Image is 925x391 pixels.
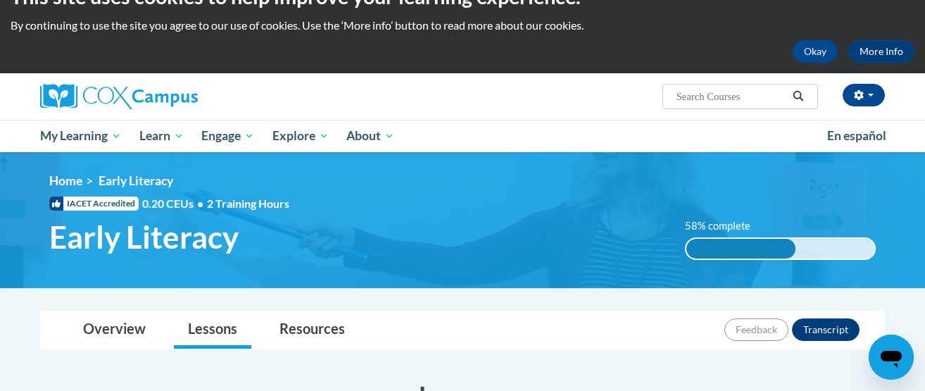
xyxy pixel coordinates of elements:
a: Learn [130,120,193,152]
span: Early Literacy [99,173,173,188]
a: Home [49,173,82,188]
span: Early Literacy [49,218,239,256]
a: About [338,120,404,152]
a: Overview [69,311,160,349]
div: Main menu [19,120,906,152]
span: 0.20 CEUs [142,196,207,211]
label: 58% complete [685,218,766,234]
a: Lessons [174,311,251,349]
button: Feedback [724,318,788,341]
input: Search Courses [675,88,788,105]
button: Transcript [792,318,860,341]
div: 58% complete [686,239,795,259]
a: More Info [848,40,914,63]
a: Explore [263,120,338,152]
span: IACET Accredited [49,197,139,211]
p: By continuing to use the site you agree to our use of cookies. Use the ‘More info’ button to read... [11,18,914,33]
span: Explore [272,128,329,144]
img: Cox Campus [40,84,198,109]
a: My Learning [31,120,130,152]
iframe: Button to launch messaging window [869,335,914,380]
a: Engage [192,120,263,152]
span: • [197,197,203,210]
a: Cox Campus [40,84,308,109]
span: En español [827,128,886,143]
span: Learn [139,128,184,144]
a: Resources [265,311,359,349]
span: About [346,128,394,144]
button: Okay [793,40,838,63]
button: Search [788,88,809,105]
span: 2 Training Hours [207,197,289,210]
button: Account Settings [843,84,885,106]
span: Engage [201,128,254,144]
a: En español [818,121,895,151]
span: My Learning [40,128,121,144]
